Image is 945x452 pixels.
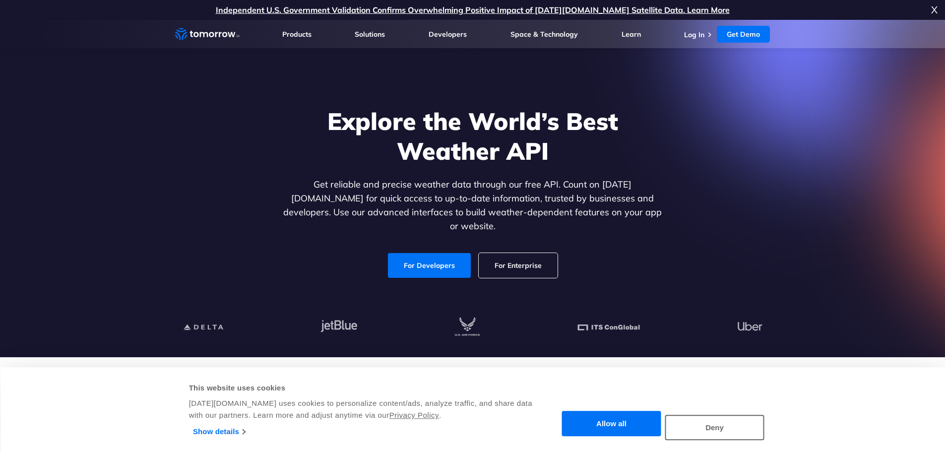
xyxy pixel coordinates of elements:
a: Independent U.S. Government Validation Confirms Overwhelming Positive Impact of [DATE][DOMAIN_NAM... [216,5,730,15]
button: Allow all [562,411,661,437]
a: Space & Technology [510,30,578,39]
a: Show details [193,424,245,439]
div: [DATE][DOMAIN_NAME] uses cookies to personalize content/ads, analyze traffic, and share data with... [189,397,534,421]
a: For Developers [388,253,471,278]
a: Get Demo [717,26,770,43]
a: Home link [175,27,240,42]
a: Solutions [355,30,385,39]
a: Developers [429,30,467,39]
a: Products [282,30,312,39]
h1: Explore the World’s Best Weather API [281,106,664,166]
a: Learn [622,30,641,39]
a: Privacy Policy [389,411,439,419]
div: This website uses cookies [189,382,534,394]
a: For Enterprise [479,253,558,278]
a: Log In [684,30,704,39]
button: Deny [665,415,764,440]
p: Get reliable and precise weather data through our free API. Count on [DATE][DOMAIN_NAME] for quic... [281,178,664,233]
